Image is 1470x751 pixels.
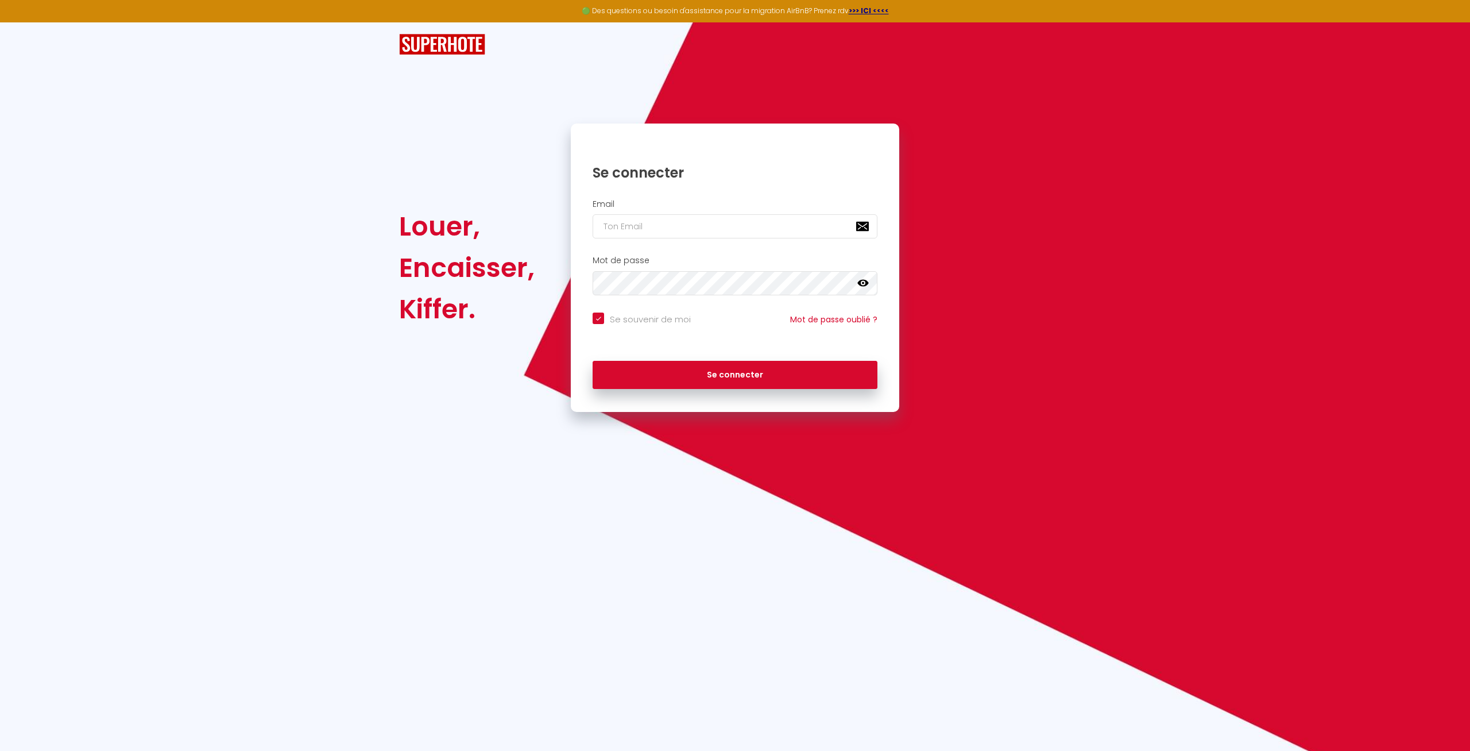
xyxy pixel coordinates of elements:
a: >>> ICI <<<< [849,6,889,16]
input: Ton Email [593,214,877,238]
div: Kiffer. [399,288,535,330]
a: Mot de passe oublié ? [790,314,877,325]
div: Encaisser, [399,247,535,288]
h2: Mot de passe [593,256,877,265]
button: Se connecter [593,361,877,390]
div: Louer, [399,206,535,247]
h1: Se connecter [593,164,877,182]
img: SuperHote logo [399,34,485,55]
h2: Email [593,199,877,209]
